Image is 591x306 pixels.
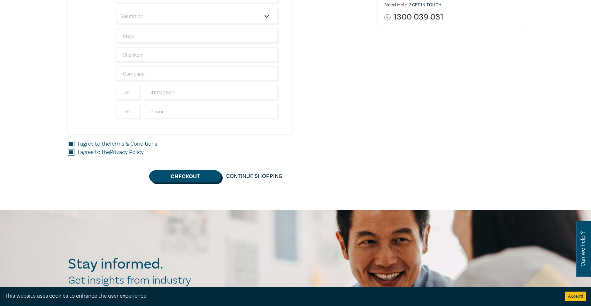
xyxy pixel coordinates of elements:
label: I agree to the [78,140,157,148]
input: Mobile* [144,85,279,101]
input: Last Name* [116,47,279,63]
input: +61 [116,85,141,101]
a: Terms & Conditions [109,140,157,148]
a: Get in touch [412,2,441,8]
a: 1300 039 031 [394,13,443,21]
label: I agree to the [78,148,144,157]
h2: Stay informed. [68,256,219,272]
div: This website uses cookies to enhance the user experience. [5,292,555,300]
button: Accept cookies [565,292,586,301]
input: +61 [116,104,141,119]
a: Privacy Policy [110,149,144,156]
a: Continue Shopping [221,170,288,182]
input: First Name* [116,28,279,44]
input: Phone [144,104,279,119]
button: Checkout [149,170,221,182]
h6: Need Help ? . [384,2,518,8]
input: Company [116,66,279,82]
span: Can we help ? [580,225,586,273]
